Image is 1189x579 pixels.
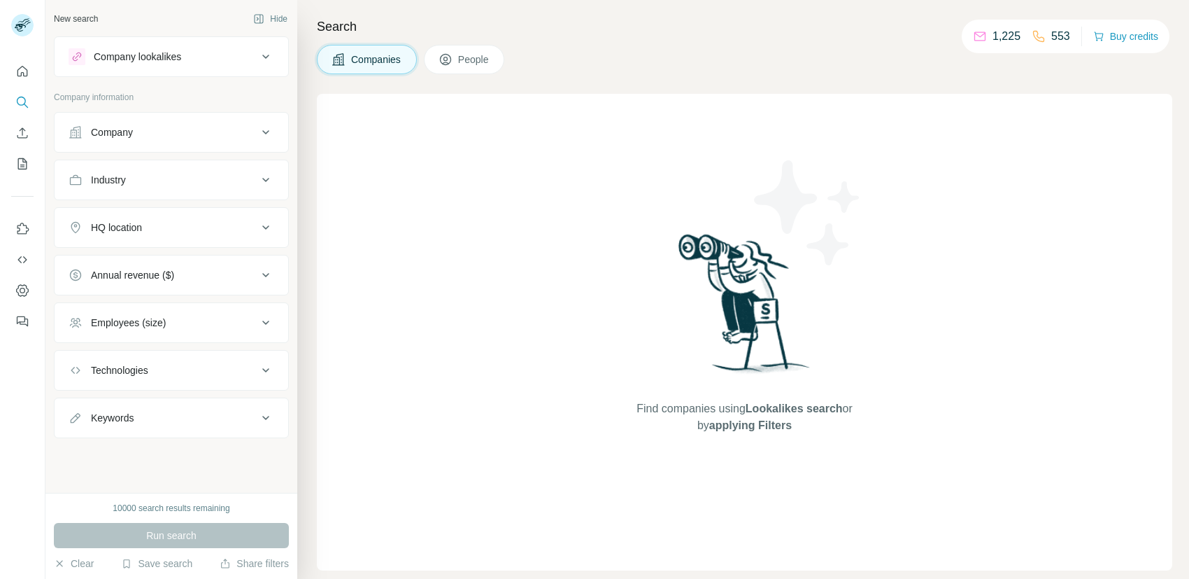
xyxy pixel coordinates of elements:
[91,173,126,187] div: Industry
[94,50,181,64] div: Company lookalikes
[11,59,34,84] button: Quick start
[11,120,34,146] button: Enrich CSV
[220,557,289,571] button: Share filters
[11,247,34,272] button: Use Surfe API
[672,230,818,386] img: Surfe Illustration - Woman searching with binoculars
[243,8,297,29] button: Hide
[11,278,34,303] button: Dashboard
[1093,27,1158,46] button: Buy credits
[11,90,34,115] button: Search
[992,28,1020,45] p: 1,225
[91,268,174,282] div: Annual revenue ($)
[632,400,856,434] span: Find companies using or by
[121,557,192,571] button: Save search
[91,363,148,377] div: Technologies
[91,125,133,139] div: Company
[55,401,288,435] button: Keywords
[54,91,289,104] p: Company information
[11,216,34,242] button: Use Surfe on LinkedIn
[55,258,288,292] button: Annual revenue ($)
[91,316,166,330] div: Employees (size)
[317,17,1172,36] h4: Search
[11,151,34,176] button: My lists
[91,411,134,425] div: Keywords
[91,221,142,235] div: HQ location
[54,557,94,571] button: Clear
[1051,28,1070,45] p: 553
[54,13,98,25] div: New search
[745,150,871,276] img: Surfe Illustration - Stars
[55,40,288,74] button: Company lookalikes
[55,211,288,244] button: HQ location
[458,53,490,67] span: People
[55,354,288,387] button: Technologies
[55,116,288,149] button: Company
[55,306,288,340] button: Employees (size)
[113,502,229,515] div: 10000 search results remaining
[55,163,288,197] button: Industry
[351,53,402,67] span: Companies
[709,419,792,431] span: applying Filters
[746,403,843,414] span: Lookalikes search
[11,309,34,334] button: Feedback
